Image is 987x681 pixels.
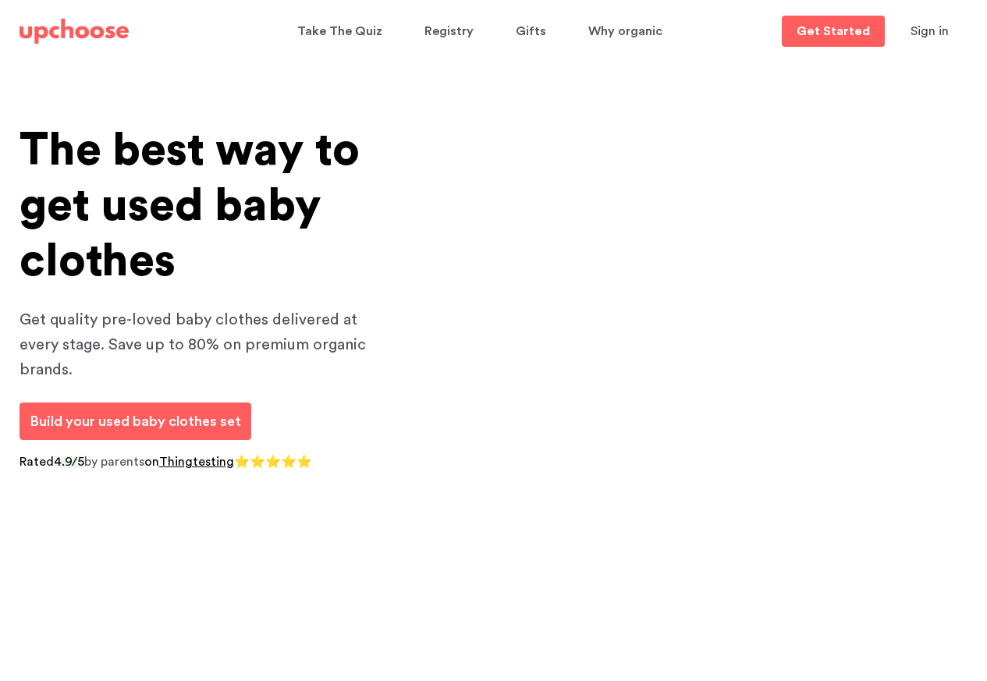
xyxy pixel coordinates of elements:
[297,16,387,47] a: Take The Quiz
[424,16,478,47] a: Registry
[20,128,360,284] span: The best way to get used baby clothes
[159,456,234,468] a: Thingtesting
[911,25,949,37] span: Sign in
[782,16,885,47] a: Get Started
[516,16,551,47] a: Gifts
[20,19,129,44] img: UpChoose
[297,19,382,44] p: Take The Quiz
[20,456,54,468] span: Rated
[20,403,251,440] a: Build your used baby clothes set
[144,456,159,468] span: on
[20,16,129,48] a: UpChoose
[234,456,312,468] span: ⭐⭐⭐⭐⭐
[30,414,241,428] span: Build your used baby clothes set
[20,307,394,382] p: Get quality pre-loved baby clothes delivered at every stage. Save up to 80% on premium organic br...
[516,16,546,47] span: Gifts
[588,16,667,47] a: Why organic
[20,452,394,473] p: by parents
[797,25,870,37] p: Get Started
[54,456,84,468] span: 4.9/5
[424,16,474,47] span: Registry
[891,16,968,47] button: Sign in
[588,16,662,47] span: Why organic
